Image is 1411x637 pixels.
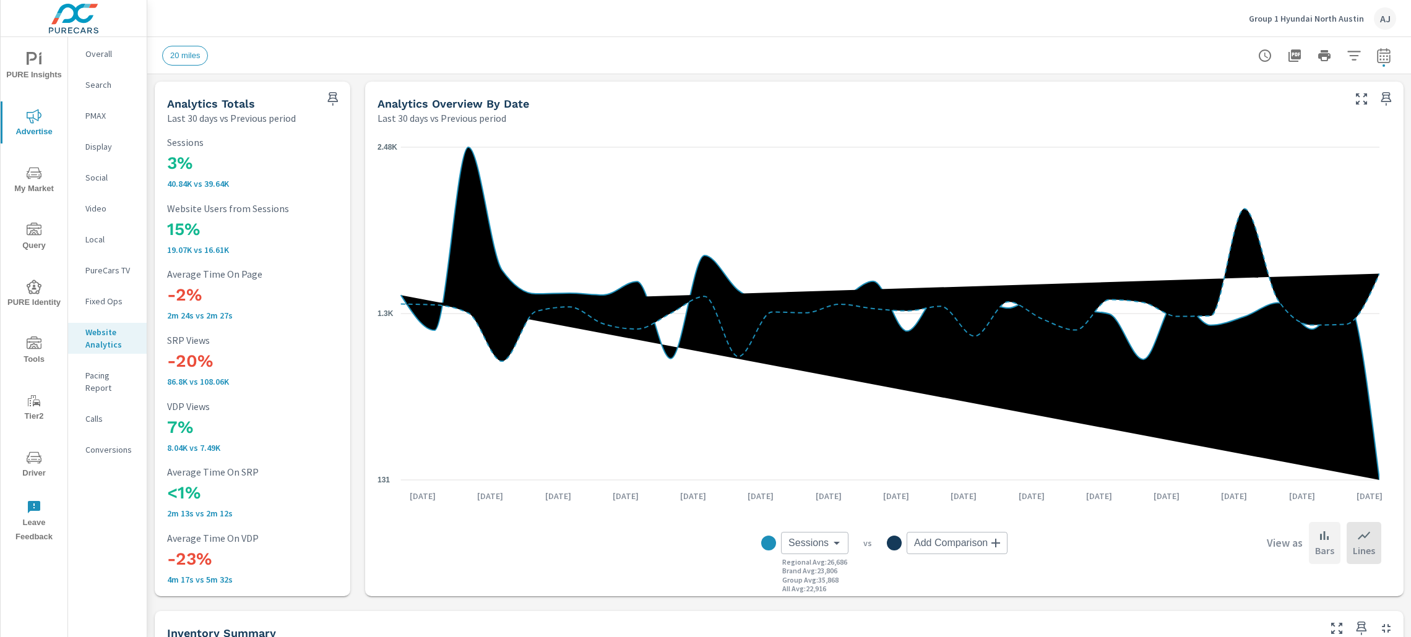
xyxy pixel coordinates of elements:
[782,576,839,584] p: Group Avg : 35,868
[85,202,137,215] p: Video
[4,223,64,253] span: Query
[1,37,67,549] div: nav menu
[4,393,64,424] span: Tier2
[1315,543,1334,558] p: Bars
[85,233,137,246] p: Local
[167,284,338,306] h3: -2%
[914,537,988,549] span: Add Comparison
[167,377,338,387] p: 86.8K vs 108.06K
[788,537,829,549] span: Sessions
[874,490,918,502] p: [DATE]
[604,490,647,502] p: [DATE]
[85,443,137,456] p: Conversions
[378,111,506,126] p: Last 30 days vs Previous period
[1312,43,1337,68] button: Print Report
[781,532,848,554] div: Sessions
[167,203,338,214] p: Website Users from Sessions
[167,97,255,110] h5: Analytics Totals
[167,443,338,453] p: 8.04K vs 7.49K
[85,264,137,276] p: PureCars TV
[1376,89,1396,109] span: Save this to your personalized report
[167,268,338,280] p: Average Time On Page
[167,482,338,503] h3: <1%
[85,369,137,394] p: Pacing Report
[68,366,147,397] div: Pacing Report
[4,500,64,544] span: Leave Feedback
[1249,13,1364,24] p: Group 1 Hyundai North Austin
[68,440,147,459] div: Conversions
[1010,490,1053,502] p: [DATE]
[1353,543,1375,558] p: Lines
[1282,43,1307,68] button: "Export Report to PDF"
[4,280,64,310] span: PURE Identity
[68,409,147,428] div: Calls
[1342,43,1366,68] button: Apply Filters
[1077,490,1121,502] p: [DATE]
[85,413,137,425] p: Calls
[1348,490,1391,502] p: [DATE]
[85,140,137,153] p: Display
[167,401,338,412] p: VDP Views
[782,558,847,566] p: Regional Avg : 26,686
[85,171,137,184] p: Social
[68,261,147,280] div: PureCars TV
[85,79,137,91] p: Search
[671,490,715,502] p: [DATE]
[4,450,64,481] span: Driver
[942,490,985,502] p: [DATE]
[1352,89,1371,109] button: Make Fullscreen
[401,490,444,502] p: [DATE]
[85,295,137,307] p: Fixed Ops
[807,490,850,502] p: [DATE]
[378,309,394,318] text: 1.3K
[782,566,837,575] p: Brand Avg : 23,806
[4,336,64,367] span: Tools
[68,137,147,156] div: Display
[68,106,147,125] div: PMAX
[167,335,338,346] p: SRP Views
[468,490,512,502] p: [DATE]
[167,137,338,148] p: Sessions
[739,490,782,502] p: [DATE]
[378,476,390,484] text: 131
[167,219,338,240] h3: 15%
[167,310,338,320] p: 2m 24s vs 2m 27s
[68,323,147,354] div: Website Analytics
[167,245,338,255] p: 19,066 vs 16,610
[167,549,338,570] h3: -23%
[167,417,338,438] h3: 7%
[907,532,1008,554] div: Add Comparison
[537,490,580,502] p: [DATE]
[68,199,147,218] div: Video
[167,466,338,477] p: Average Time On SRP
[1374,7,1396,30] div: AJ
[378,97,529,110] h5: Analytics Overview By Date
[167,179,338,189] p: 40.84K vs 39.64K
[85,109,137,122] p: PMAX
[4,52,64,82] span: PURE Insights
[167,111,296,126] p: Last 30 days vs Previous period
[68,45,147,63] div: Overall
[85,326,137,351] p: Website Analytics
[4,109,64,139] span: Advertise
[167,351,338,372] h3: -20%
[85,48,137,60] p: Overall
[378,143,397,152] text: 2.48K
[1212,490,1256,502] p: [DATE]
[1280,490,1324,502] p: [DATE]
[782,584,826,593] p: All Avg : 22,916
[163,51,207,60] span: 20 miles
[167,508,338,518] p: 2m 13s vs 2m 12s
[848,537,887,549] p: vs
[4,166,64,196] span: My Market
[1145,490,1188,502] p: [DATE]
[68,168,147,187] div: Social
[167,153,338,174] h3: 3%
[323,89,343,109] span: Save this to your personalized report
[68,75,147,94] div: Search
[68,292,147,310] div: Fixed Ops
[1371,43,1396,68] button: Select Date Range
[1267,537,1303,549] h6: View as
[167,575,338,584] p: 4m 17s vs 5m 32s
[167,532,338,544] p: Average Time On VDP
